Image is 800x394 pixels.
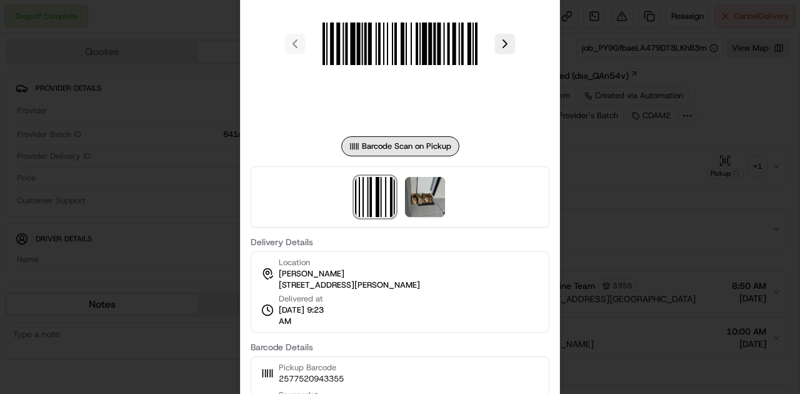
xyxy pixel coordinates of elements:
span: [PERSON_NAME] [279,268,344,280]
label: Delivery Details [251,238,549,246]
img: photo_proof_of_delivery image [405,177,445,217]
span: Delivered at [279,293,336,305]
div: Barcode Scan on Pickup [341,136,459,156]
span: Location [279,257,310,268]
label: Barcode Details [251,343,549,351]
span: [DATE] 9:23 AM [279,305,336,327]
span: Pickup Barcode [279,362,344,373]
span: [STREET_ADDRESS][PERSON_NAME] [279,280,420,291]
span: 2577520943355 [279,373,344,385]
img: barcode_scan_on_pickup image [355,177,395,217]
